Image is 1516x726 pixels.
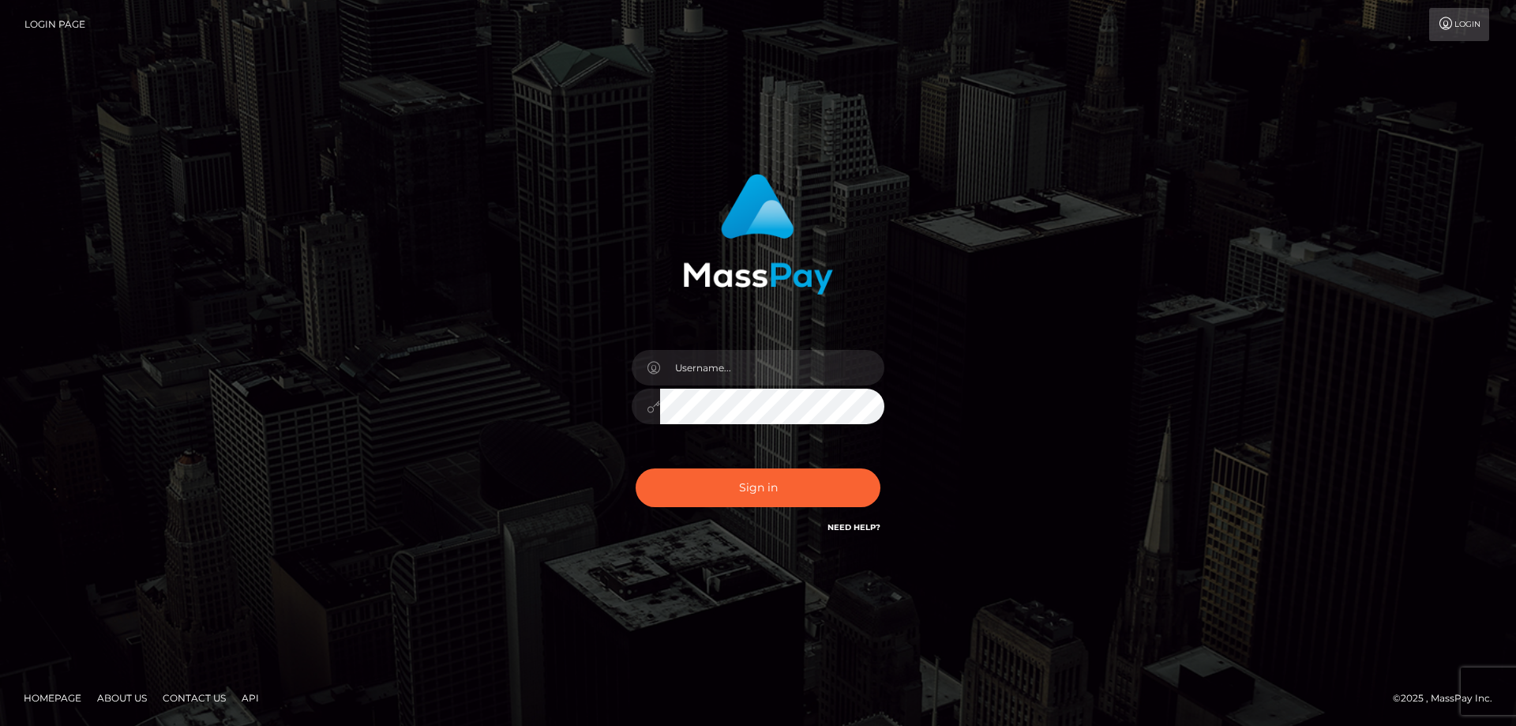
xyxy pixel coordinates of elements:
div: © 2025 , MassPay Inc. [1393,690,1504,707]
a: API [235,686,265,710]
a: Need Help? [827,522,880,532]
a: Login Page [24,8,85,41]
a: About Us [91,686,153,710]
a: Login [1429,8,1489,41]
a: Contact Us [156,686,232,710]
a: Homepage [17,686,88,710]
button: Sign in [636,468,880,507]
img: MassPay Login [683,174,833,295]
input: Username... [660,350,884,386]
